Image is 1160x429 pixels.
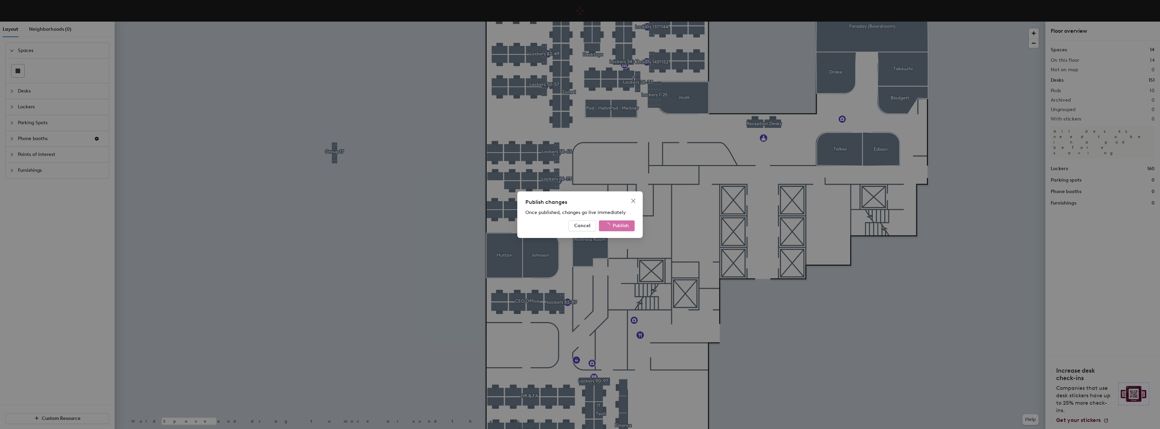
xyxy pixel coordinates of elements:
[574,223,590,229] span: Cancel
[613,223,629,229] span: Publish
[628,195,639,206] button: Close
[525,198,635,206] div: Publish changes
[631,198,636,204] span: close
[628,198,639,204] span: Close
[525,210,626,215] span: Once published, changes go live immediately
[599,220,635,231] button: Publish
[604,221,611,229] span: loading
[569,220,596,231] button: Cancel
